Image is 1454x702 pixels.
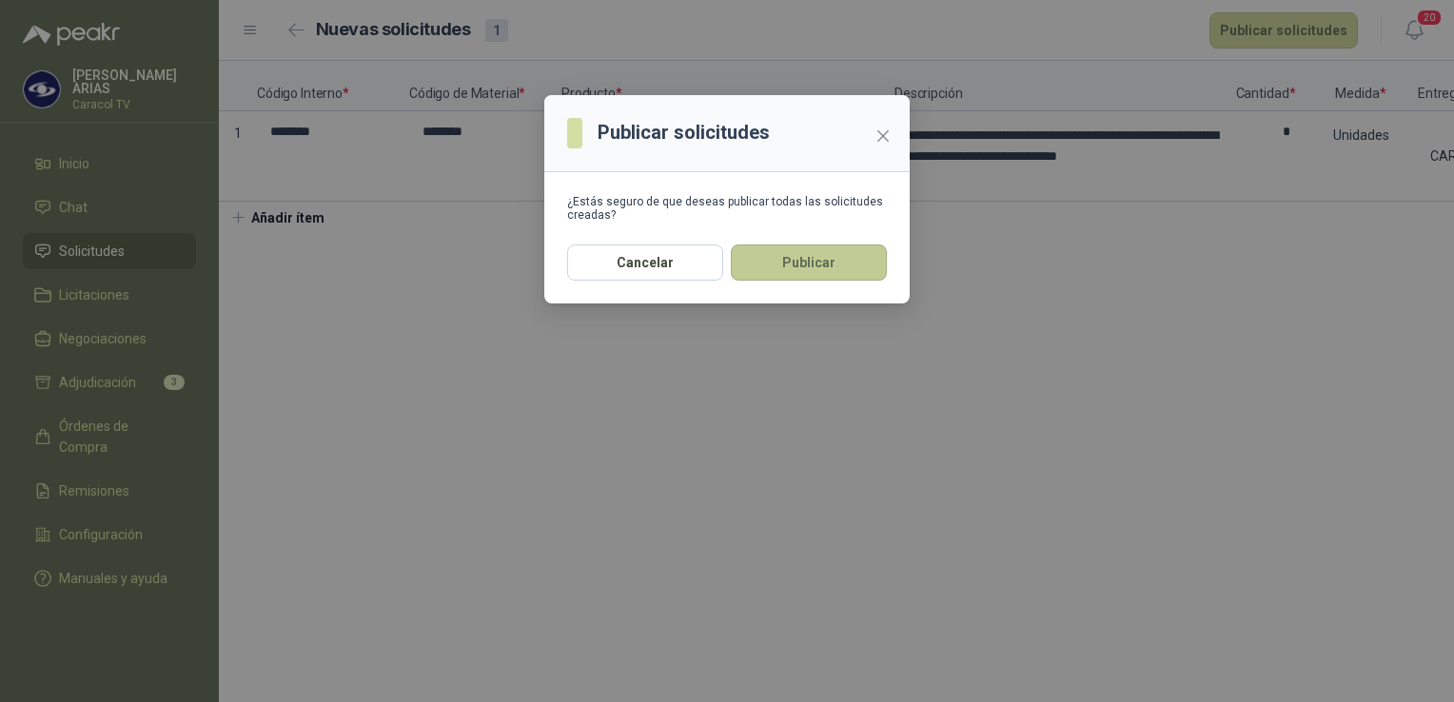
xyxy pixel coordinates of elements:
[875,128,891,144] span: close
[567,244,723,281] button: Cancelar
[567,195,887,222] div: ¿Estás seguro de que deseas publicar todas las solicitudes creadas?
[731,244,887,281] button: Publicar
[868,121,898,151] button: Close
[598,118,770,147] h3: Publicar solicitudes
